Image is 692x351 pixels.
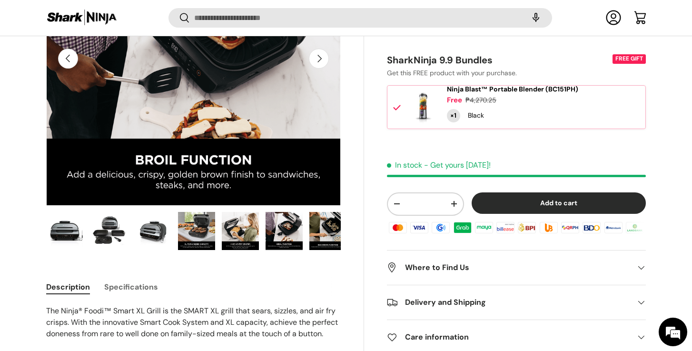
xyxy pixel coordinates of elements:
[447,95,462,105] div: Free
[309,212,346,250] img: Ninja Foodi Smart XL Grill & Air Fryer (AG551PH)
[474,220,494,234] img: maya
[46,276,90,298] button: Description
[134,212,171,250] img: ninja-foodi-smart-xl-grill-and-air-fryer-left-side-view-shark-ninja-philippines
[90,212,128,250] img: ninja-foodi-smart-xl-grill-and-air-fryer-full-parts-view-shark-ninja-philippines
[387,285,646,320] summary: Delivery and Shipping
[104,276,158,298] button: Specifications
[266,212,303,250] img: Ninja Foodi Smart XL Grill & Air Fryer (AG551PH)
[409,220,430,234] img: visa
[178,212,215,250] img: Ninja Foodi Smart XL Grill & Air Fryer (AG551PH)
[581,220,602,234] img: bdo
[46,9,118,27] img: Shark Ninja Philippines
[560,220,581,234] img: qrph
[452,220,473,234] img: grabpay
[624,220,645,234] img: landbank
[49,53,160,66] div: Chat with us now
[538,220,559,234] img: ubp
[472,192,646,214] button: Add to cart
[387,68,517,77] span: Get this FREE product with your purchase.
[387,262,631,273] h2: Where to Find Us
[46,306,338,339] span: The Ninja® Foodi™ Smart XL Grill is the SMART XL grill that sears, sizzles, and air fry crisps. W...
[468,110,484,120] div: Black
[222,212,259,250] img: Ninja Foodi Smart XL Grill & Air Fryer (AG551PH)
[603,220,623,234] img: metrobank
[465,95,496,105] div: ₱4,270.25
[495,220,516,234] img: billease
[387,297,631,308] h2: Delivery and Shipping
[516,220,537,234] img: bpi
[5,242,181,276] textarea: Type your message and hit 'Enter'
[47,212,84,250] img: ninja-foodi-smart-xl-grill-and-air-fryer-full-view-shark-ninja-philippines
[447,109,460,122] div: Quantity
[424,160,491,170] p: - Get yours [DATE]!
[613,54,646,63] div: FREE GIFT
[387,251,646,285] summary: Where to Find Us
[55,111,131,207] span: We're online!
[387,220,408,234] img: master
[156,5,179,28] div: Minimize live chat window
[447,85,578,93] a: Ninja Blast™ Portable Blender (BC151PH)
[430,220,451,234] img: gcash
[387,160,422,170] span: In stock
[521,8,551,29] speech-search-button: Search by voice
[387,331,631,343] h2: Care information
[387,53,611,66] div: SharkNinja 9.9 Bundles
